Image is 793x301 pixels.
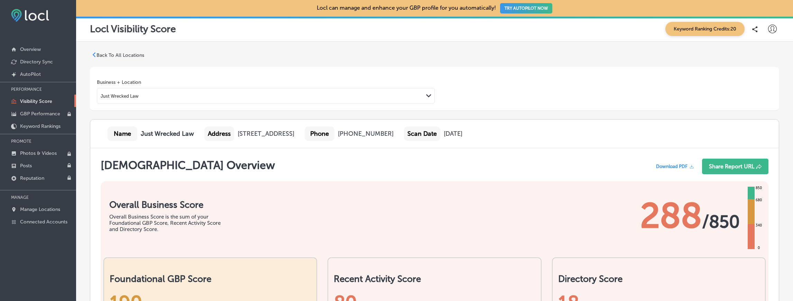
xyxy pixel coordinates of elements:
p: Posts [20,163,32,169]
div: 340 [754,223,763,228]
span: Download PDF [656,164,688,169]
span: / 850 [702,211,740,232]
span: 288 [640,195,702,237]
div: 0 [756,245,761,251]
div: [PHONE_NUMBER] [338,130,394,138]
h2: Foundational GBP Score [110,274,311,284]
p: Photos & Videos [20,150,57,156]
label: Business + Location [97,79,141,85]
p: Keyword Rankings [20,123,61,129]
div: [DATE] [444,130,462,138]
p: Locl Visibility Score [90,23,176,35]
h2: Directory Score [558,274,759,284]
button: Share Report URL [702,159,768,174]
div: Scan Date [404,126,440,141]
div: Just Wrecked Law [101,93,139,98]
p: Connected Accounts [20,219,67,225]
img: fda3e92497d09a02dc62c9cd864e3231.png [11,9,49,22]
p: Reputation [20,175,44,181]
b: Just Wrecked Law [141,130,194,138]
h1: [DEMOGRAPHIC_DATA] Overview [101,159,275,178]
span: Keyword Ranking Credits: 20 [665,22,745,36]
p: AutoPilot [20,71,41,77]
button: TRY AUTOPILOT NOW [500,3,552,14]
p: Overview [20,46,41,52]
div: Address [204,126,234,141]
h1: Overall Business Score [109,200,230,210]
div: 680 [754,197,763,203]
div: 850 [754,185,763,191]
p: GBP Performance [20,111,60,117]
div: Overall Business Score is the sum of your Foundational GBP Score, Recent Activity Score and Direc... [109,214,230,232]
div: Name [108,126,137,141]
p: Directory Sync [20,59,53,65]
h2: Recent Activity Score [334,274,535,284]
div: Phone [305,126,334,141]
p: Visibility Score [20,98,52,104]
div: [STREET_ADDRESS] [238,130,294,138]
p: Manage Locations [20,206,60,212]
p: Back To All Locations [96,52,144,58]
